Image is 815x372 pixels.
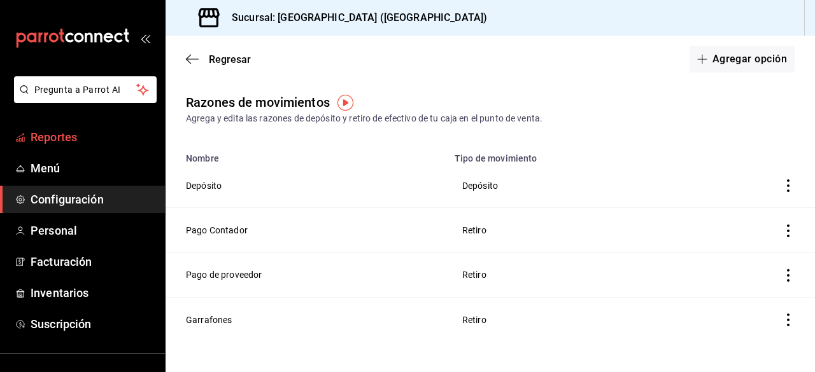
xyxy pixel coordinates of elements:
[166,146,447,163] th: Nombre
[14,76,157,103] button: Pregunta a Parrot AI
[209,53,251,65] span: Regresar
[31,253,155,270] span: Facturación
[186,53,251,65] button: Regresar
[166,208,447,252] th: Pago Contador
[690,46,795,72] button: Agregar opción
[166,297,447,341] th: Garrafones
[447,163,693,208] th: Depósito
[447,252,693,297] th: Retiro
[31,222,155,239] span: Personal
[31,128,155,146] span: Reportes
[447,297,693,341] th: Retiro
[9,92,157,106] a: Pregunta a Parrot AI
[31,284,155,301] span: Inventarios
[447,208,693,252] th: Retiro
[447,146,693,163] th: Tipo de movimiento
[166,163,447,208] th: Depósito
[186,93,330,112] div: Razones de movimientos
[34,83,137,97] span: Pregunta a Parrot AI
[166,252,447,297] th: Pago de proveedor
[31,191,155,208] span: Configuración
[31,315,155,333] span: Suscripción
[337,95,353,111] img: Tooltip marker
[140,33,150,43] button: open_drawer_menu
[31,160,155,177] span: Menú
[186,112,795,125] div: Agrega y edita las razones de depósito y retiro de efectivo de tu caja en el punto de venta.
[222,10,487,25] h3: Sucursal: [GEOGRAPHIC_DATA] ([GEOGRAPHIC_DATA])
